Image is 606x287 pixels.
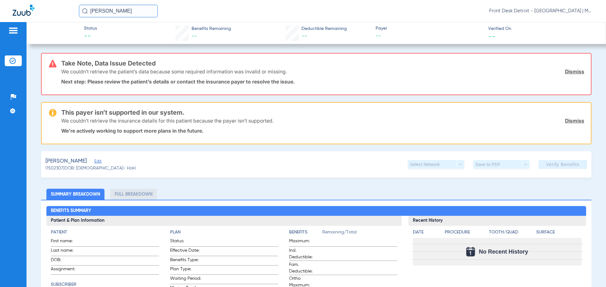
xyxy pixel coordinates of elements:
span: Payer [376,25,483,32]
p: We couldn’t retrieve the patient’s data because some required information was invalid or missing. [61,68,287,75]
h4: Plan [170,229,278,236]
h4: Date [413,229,439,236]
span: Plan Type: [170,266,201,274]
h2: Benefits Summary [46,206,586,216]
span: [PERSON_NAME] [45,157,87,165]
input: Search for patients [79,5,158,17]
span: Deductible Remaining [301,26,347,32]
span: (1502307) DOB: [DEMOGRAPHIC_DATA] - HoH [45,165,136,172]
h3: This payer isn’t supported in our system. [61,109,584,116]
h4: Tooth/Quad [489,229,534,236]
span: Fam. Deductible: [289,261,320,275]
span: Benefits Type: [170,257,201,265]
li: Full Breakdown [110,189,157,200]
p: We couldn’t retrieve the insurance details for this patient because the payer isn’t supported. [61,118,274,124]
h3: Take Note, Data Issue Detected [61,60,584,66]
app-breakdown-title: Date [413,229,439,238]
span: Last name: [51,247,82,256]
h4: Benefits [289,229,322,236]
span: Effective Date: [170,247,201,256]
li: Summary Breakdown [46,189,104,200]
app-breakdown-title: Procedure [445,229,487,238]
span: -- [488,33,495,39]
span: Status: [170,238,201,246]
span: -- [192,33,197,39]
img: Calendar [466,247,475,256]
p: We’re actively working to support more plans in the future. [61,128,584,134]
p: Next step: Please review the patient’s details or contact the insurance payer to resolve the issue. [61,78,584,85]
h3: Recent History [408,216,586,226]
span: -- [376,32,483,40]
img: warning-icon [49,109,56,117]
h4: Patient [51,229,159,236]
span: Ind. Deductible: [289,247,320,261]
span: No Recent History [479,249,528,255]
span: Front Desk Detroit - [GEOGRAPHIC_DATA] | My Community Dental Centers [489,8,593,14]
h4: Surface [536,229,581,236]
iframe: Chat Widget [574,257,606,287]
app-breakdown-title: Benefits [289,229,322,238]
img: error-icon [49,60,56,67]
span: Verified On [488,26,596,32]
span: Maximum: [289,238,320,246]
span: Waiting Period: [170,275,201,284]
span: Assignment: [51,266,82,274]
span: Remaining/Total [322,229,397,238]
span: First name: [51,238,82,246]
img: Zuub Logo [13,5,34,16]
span: -- [301,33,307,39]
a: Dismiss [565,118,584,124]
a: Dismiss [565,68,584,75]
span: Status [84,25,97,32]
app-breakdown-title: Tooth/Quad [489,229,534,238]
h3: Patient & Plan Information [46,216,401,226]
img: Search Icon [82,8,88,14]
h4: Procedure [445,229,487,236]
span: DOB: [51,257,82,265]
span: Benefits Remaining [192,26,231,32]
span: Edit [94,159,100,165]
span: -- [84,32,97,41]
app-breakdown-title: Surface [536,229,581,238]
img: hamburger-icon [8,27,18,34]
